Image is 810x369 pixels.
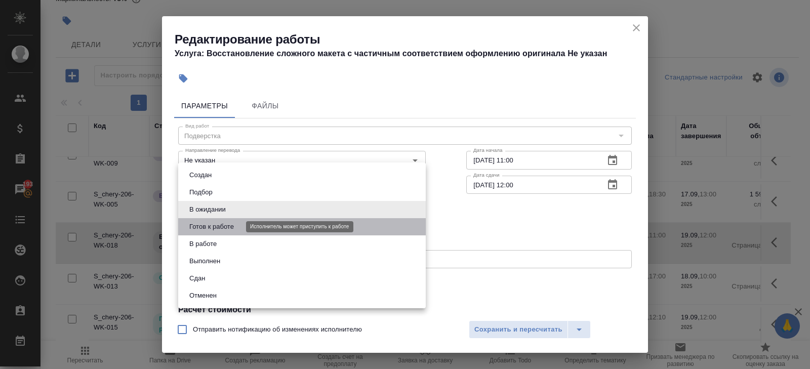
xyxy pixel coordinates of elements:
[186,187,216,198] button: Подбор
[186,290,220,301] button: Отменен
[186,170,215,181] button: Создан
[186,204,229,215] button: В ожидании
[186,238,220,250] button: В работе
[186,273,208,284] button: Сдан
[186,221,237,232] button: Готов к работе
[186,256,223,267] button: Выполнен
